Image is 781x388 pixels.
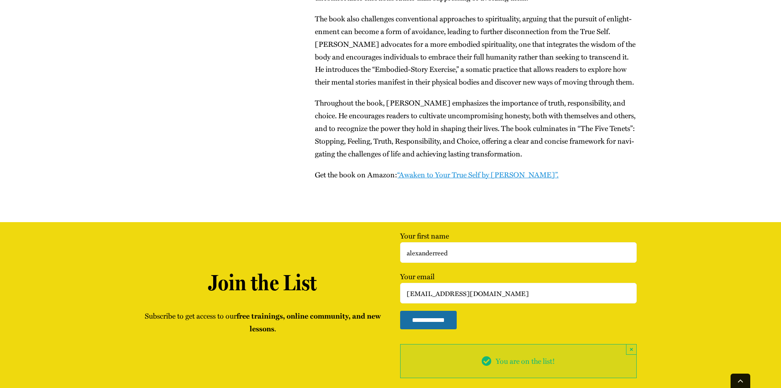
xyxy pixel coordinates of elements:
button: Close [626,344,637,355]
input: Your first name [400,242,636,263]
form: Contact form [400,230,636,378]
p: Through­out the book, [PERSON_NAME] empha­sizes the impor­tance of truth, respon­si­bil­i­ty, and... [315,96,636,160]
span: You are on the list! [496,355,555,367]
label: Your email [400,271,636,297]
h2: Join the List [144,269,380,296]
p: Get the book on Ama­zon: [315,168,636,181]
strong: free train­ings, online com­mu­ni­ty, and new lessons [237,310,381,334]
input: Your email [400,283,636,303]
p: The book also chal­lenges con­ven­tion­al approach­es to spir­i­tu­al­i­ty, argu­ing that the pur... [315,12,636,89]
label: Your first name [400,230,636,257]
a: “Awak­en to Your True Self by [PERSON_NAME]”. [397,169,558,180]
p: Sub­scribe to get access to our . [144,310,380,335]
